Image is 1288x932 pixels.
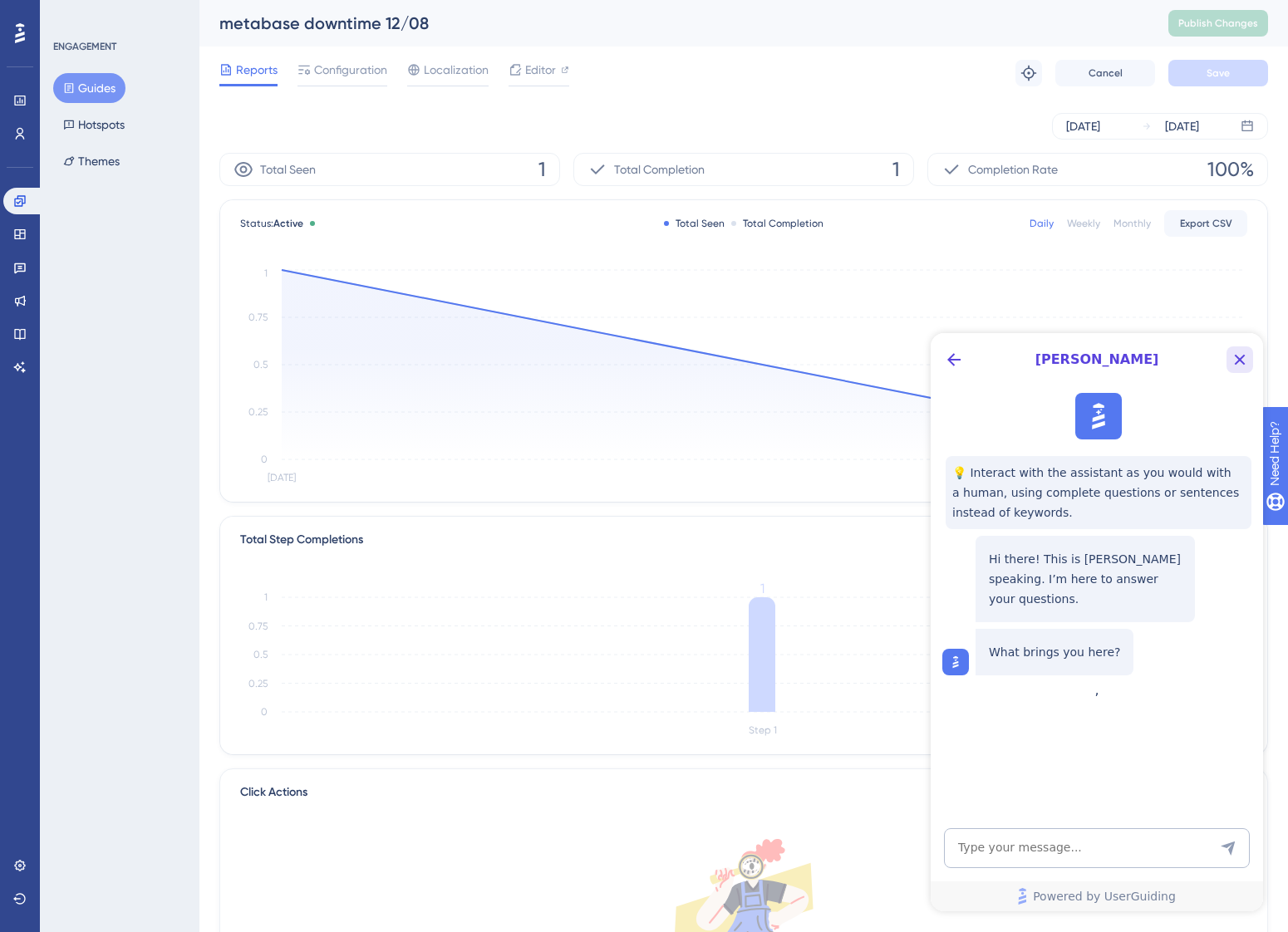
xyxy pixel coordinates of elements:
[931,333,1263,911] iframe: UserGuiding AI Assistant
[760,581,764,596] tspan: 1
[1165,116,1199,136] div: [DATE]
[614,159,705,179] span: Total Completion
[1089,66,1123,80] span: Cancel
[1168,60,1268,86] button: Save
[261,706,268,718] tspan: 0
[424,60,489,80] span: Localization
[892,156,900,183] span: 1
[248,406,268,418] tspan: 0.25
[219,12,1127,35] div: metabase downtime 12/08
[39,4,104,24] span: Need Help?
[240,530,363,550] div: Total Step Completions
[749,724,777,736] tspan: Step 1
[1030,217,1054,230] div: Daily
[264,267,268,279] tspan: 1
[538,156,546,183] span: 1
[260,159,316,179] span: Total Seen
[236,60,278,80] span: Reports
[273,218,303,229] span: Active
[314,60,387,80] span: Configuration
[268,472,296,483] tspan: [DATE]
[1067,217,1100,230] div: Weekly
[248,678,268,689] tspan: 0.25
[525,60,556,80] span: Editor
[253,359,268,370] tspan: 0.5
[1055,60,1155,86] button: Cancel
[968,159,1058,179] span: Completion Rate
[1168,10,1268,37] button: Publish Changes
[248,311,268,323] tspan: 0.75
[264,591,268,603] tspan: 1
[240,782,307,812] span: Click Actions
[1164,210,1247,237] button: Export CSV
[1113,217,1151,230] div: Monthly
[731,217,823,230] div: Total Completion
[1207,66,1230,80] span: Save
[664,217,725,230] div: Total Seen
[253,649,268,660] tspan: 0.5
[1207,156,1254,183] span: 100%
[1178,17,1258,30] span: Publish Changes
[1066,116,1100,136] div: [DATE]
[1180,217,1232,230] span: Export CSV
[261,454,268,465] tspan: 0
[248,621,268,632] tspan: 0.75
[240,217,303,230] span: Status:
